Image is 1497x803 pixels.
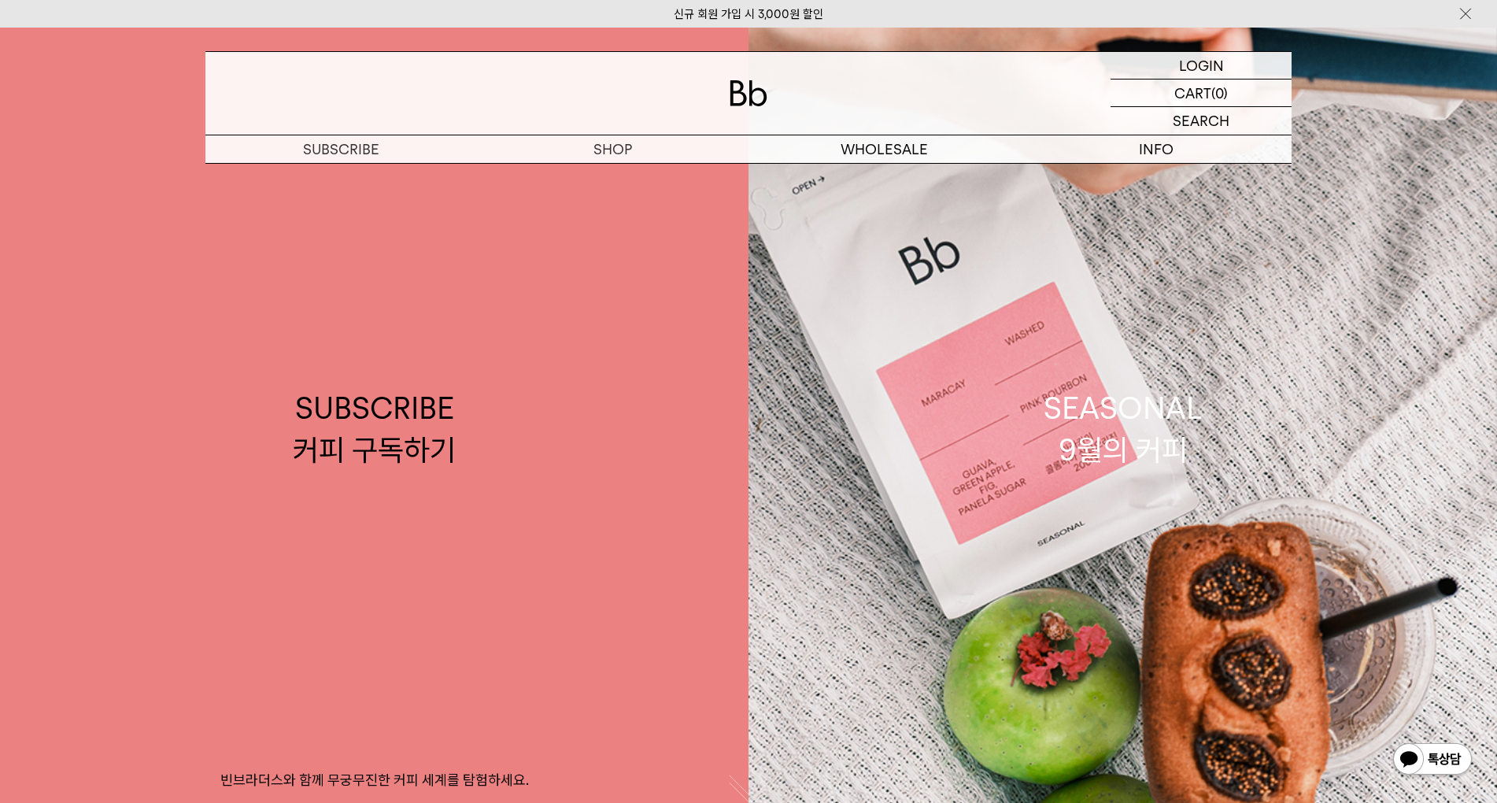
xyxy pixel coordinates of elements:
a: 신규 회원 가입 시 3,000원 할인 [674,7,823,21]
a: LOGIN [1111,52,1292,80]
a: CART (0) [1111,80,1292,107]
a: SHOP [477,135,748,163]
p: SEARCH [1173,107,1229,135]
div: SUBSCRIBE 커피 구독하기 [293,387,456,471]
div: SEASONAL 9월의 커피 [1044,387,1203,471]
p: CART [1174,80,1211,106]
p: INFO [1020,135,1292,163]
img: 로고 [730,80,767,106]
a: SUBSCRIBE [205,135,477,163]
p: WHOLESALE [748,135,1020,163]
img: 카카오톡 채널 1:1 채팅 버튼 [1392,742,1473,779]
p: (0) [1211,80,1228,106]
p: LOGIN [1179,52,1224,79]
